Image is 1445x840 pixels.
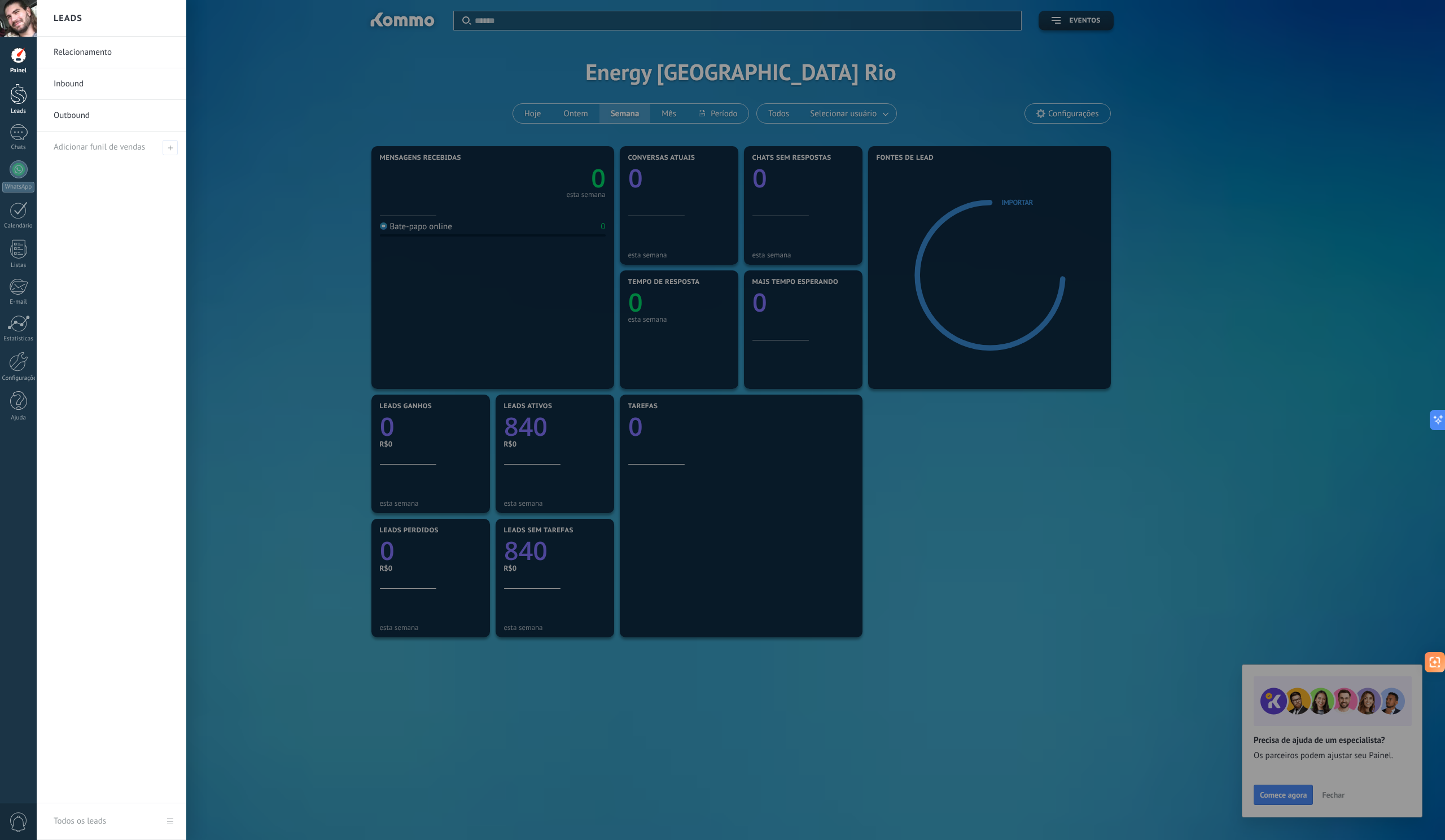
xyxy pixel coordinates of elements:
div: Estatísticas [2,335,35,343]
a: Inbound [54,68,175,100]
a: Relacionamento [54,37,175,68]
h2: Leads [54,1,82,36]
div: E-mail [2,299,35,306]
div: WhatsApp [2,182,34,193]
div: Todos os leads [54,806,106,837]
div: Configurações [2,375,35,382]
a: Todos os leads [37,803,186,840]
div: Leads [2,108,35,115]
div: Calendário [2,222,35,230]
div: Listas [2,262,35,269]
div: Chats [2,144,35,151]
div: Painel [2,67,35,75]
div: Ajuda [2,414,35,422]
span: Adicionar funil de vendas [163,140,178,155]
span: Adicionar funil de vendas [54,142,145,152]
a: Outbound [54,100,175,132]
